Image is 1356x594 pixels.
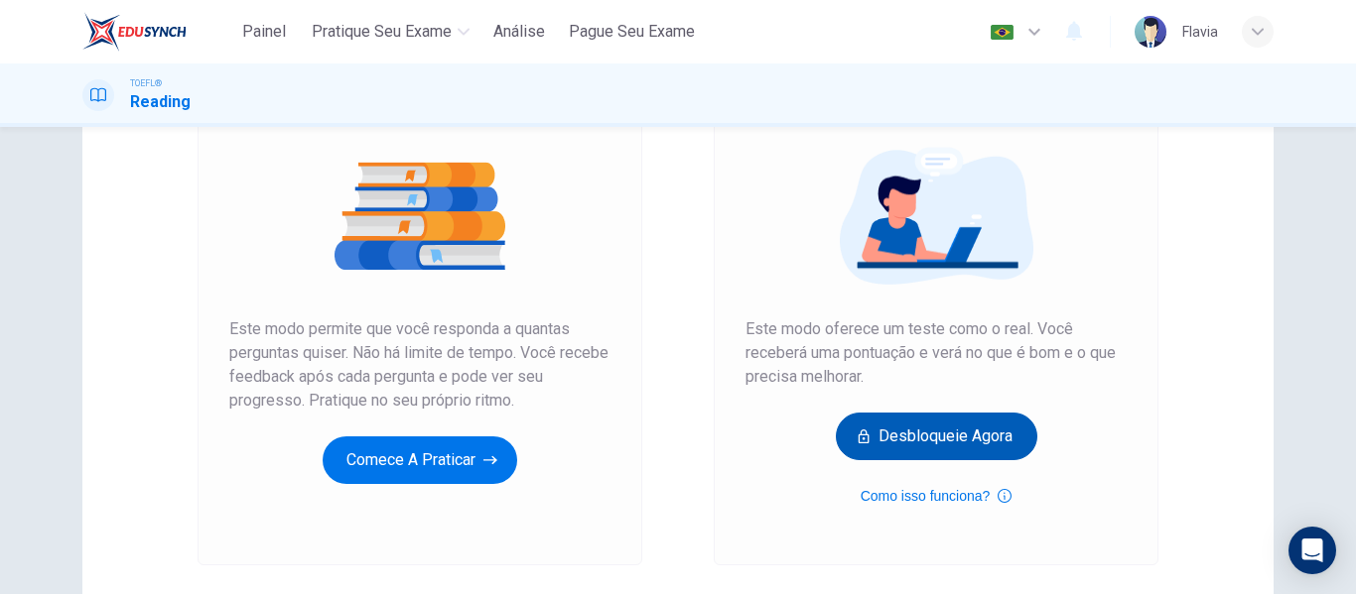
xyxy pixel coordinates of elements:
[836,413,1037,460] button: Desbloqueie agora
[485,14,553,50] button: Análise
[242,20,286,44] span: Painel
[1288,527,1336,574] div: Open Intercom Messenger
[1135,16,1166,48] img: Profile picture
[990,25,1015,40] img: pt
[229,317,610,413] span: Este modo permite que você responda a quantas perguntas quiser. Não há limite de tempo. Você rece...
[82,12,187,52] img: EduSynch logo
[82,12,232,52] a: EduSynch logo
[323,436,517,484] button: Comece a praticar
[304,14,477,50] button: Pratique seu exame
[861,484,1013,508] button: Como isso funciona?
[130,76,162,90] span: TOEFL®
[130,90,191,114] h1: Reading
[312,20,452,44] span: Pratique seu exame
[232,14,296,50] button: Painel
[493,20,545,44] span: Análise
[569,20,695,44] span: Pague Seu Exame
[561,14,703,50] button: Pague Seu Exame
[746,317,1127,389] span: Este modo oferece um teste como o real. Você receberá uma pontuação e verá no que é bom e o que p...
[1182,20,1218,44] div: Flavia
